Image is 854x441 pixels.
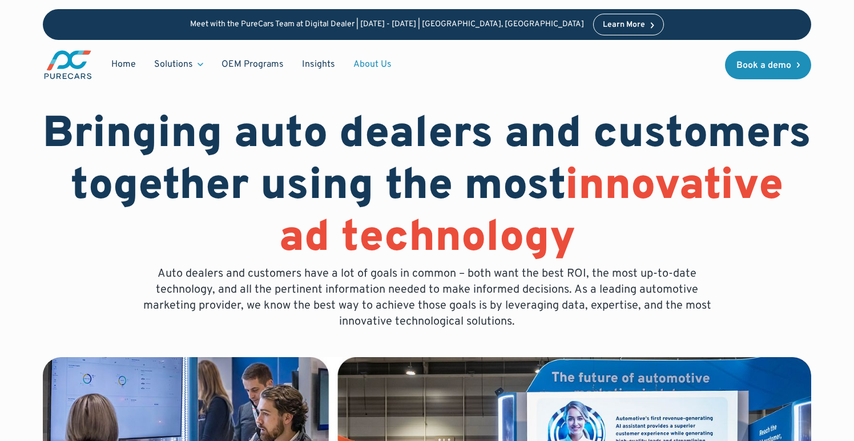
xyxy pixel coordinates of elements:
span: innovative ad technology [279,160,784,266]
h1: Bringing auto dealers and customers together using the most [43,110,811,266]
a: Home [102,54,145,75]
a: Book a demo [725,51,812,79]
a: Learn More [593,14,664,35]
div: Learn More [603,21,645,29]
p: Auto dealers and customers have a lot of goals in common – both want the best ROI, the most up-to... [135,266,719,330]
a: Insights [293,54,344,75]
div: Book a demo [736,61,791,70]
a: About Us [344,54,401,75]
div: Solutions [145,54,212,75]
a: main [43,49,93,80]
div: Solutions [154,58,193,71]
p: Meet with the PureCars Team at Digital Dealer | [DATE] - [DATE] | [GEOGRAPHIC_DATA], [GEOGRAPHIC_... [190,20,584,30]
a: OEM Programs [212,54,293,75]
img: purecars logo [43,49,93,80]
